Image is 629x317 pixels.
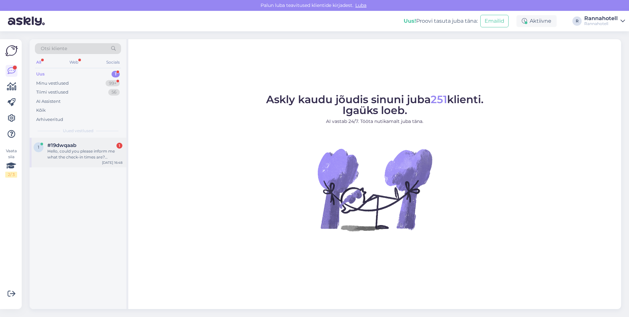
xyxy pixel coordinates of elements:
[47,148,122,160] div: Hello, could you please inform me what the check-in times are? [PERSON_NAME] says that the check ...
[36,89,68,96] div: Tiimi vestlused
[266,93,484,117] span: Askly kaudu jõudis sinuni juba klienti. Igaüks loeb.
[36,80,69,87] div: Minu vestlused
[404,18,416,24] b: Uus!
[584,21,618,26] div: Rannahotell
[5,172,17,178] div: 2 / 3
[68,58,80,67] div: Web
[38,145,39,150] span: 1
[353,2,368,8] span: Luba
[106,80,120,87] div: 99+
[102,160,122,165] div: [DATE] 16:48
[105,58,121,67] div: Socials
[315,130,434,249] img: No Chat active
[480,15,509,27] button: Emailid
[47,142,76,148] span: #19dwqaab
[5,148,17,178] div: Vaata siia
[116,143,122,149] div: 1
[36,107,46,114] div: Kõik
[431,93,447,106] span: 251
[266,118,484,125] p: AI vastab 24/7. Tööta nutikamalt juba täna.
[108,89,120,96] div: 56
[516,15,557,27] div: Aktiivne
[36,116,63,123] div: Arhiveeritud
[41,45,67,52] span: Otsi kliente
[5,44,18,57] img: Askly Logo
[584,16,618,21] div: Rannahotell
[36,98,61,105] div: AI Assistent
[112,71,120,77] div: 1
[404,17,478,25] div: Proovi tasuta juba täna:
[63,128,93,134] span: Uued vestlused
[35,58,42,67] div: All
[36,71,45,77] div: Uus
[584,16,625,26] a: RannahotellRannahotell
[572,16,582,26] div: R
